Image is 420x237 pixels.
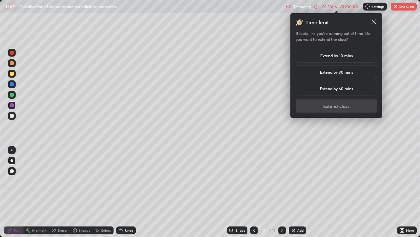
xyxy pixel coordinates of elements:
img: add-slide-button [291,228,296,233]
p: Settings [371,5,384,8]
h5: Extend by 60 mins [320,86,353,92]
button: End Class [391,3,417,11]
img: end-class-cross [393,4,398,9]
h5: Extend by 10 mins [320,53,353,59]
div: 01:33:16 [320,5,339,9]
div: More [406,229,414,232]
div: Add [297,229,304,232]
h5: It looks like you’re running out of time. Do you want to extend the class? [296,30,377,42]
p: Classification of elements and periodicity in properties [19,4,116,9]
div: 11 [272,227,276,233]
div: Eraser [58,229,68,232]
div: Undo [125,229,133,232]
div: / [268,228,270,232]
p: LIVE [6,4,15,9]
div: / 01:30:00 [339,5,359,9]
div: Select [101,229,111,232]
h3: Time limit [305,18,329,26]
img: recording.375f2c34.svg [286,4,291,9]
img: class-settings-icons [365,4,370,9]
div: Highlight [32,229,47,232]
div: 11 [261,228,267,232]
div: Slides [236,229,245,232]
div: Pen [14,229,20,232]
h5: Extend by 30 mins [320,69,353,75]
div: Shapes [79,229,90,232]
p: Recording [293,4,311,9]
